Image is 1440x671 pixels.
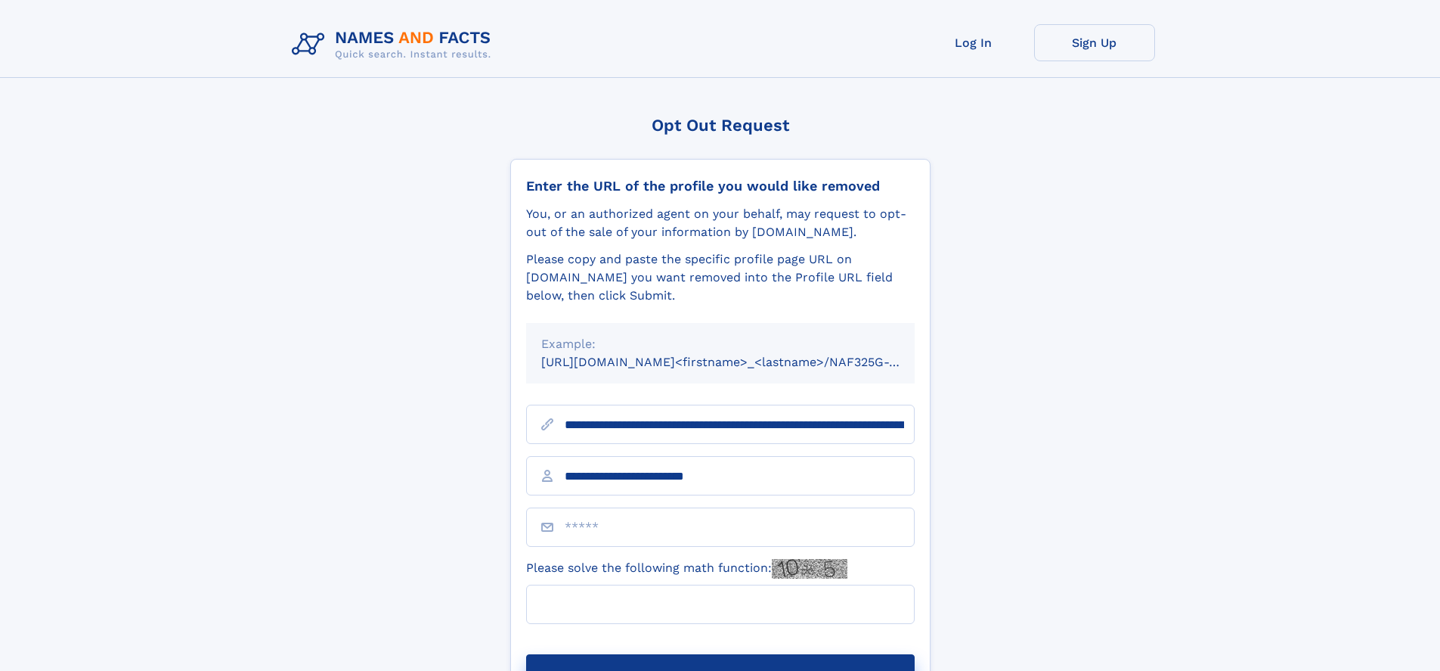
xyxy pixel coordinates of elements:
[510,116,931,135] div: Opt Out Request
[526,250,915,305] div: Please copy and paste the specific profile page URL on [DOMAIN_NAME] you want removed into the Pr...
[913,24,1034,61] a: Log In
[1034,24,1155,61] a: Sign Up
[526,559,847,579] label: Please solve the following math function:
[541,335,900,353] div: Example:
[286,24,503,65] img: Logo Names and Facts
[526,205,915,241] div: You, or an authorized agent on your behalf, may request to opt-out of the sale of your informatio...
[526,178,915,194] div: Enter the URL of the profile you would like removed
[541,355,943,369] small: [URL][DOMAIN_NAME]<firstname>_<lastname>/NAF325G-xxxxxxxx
